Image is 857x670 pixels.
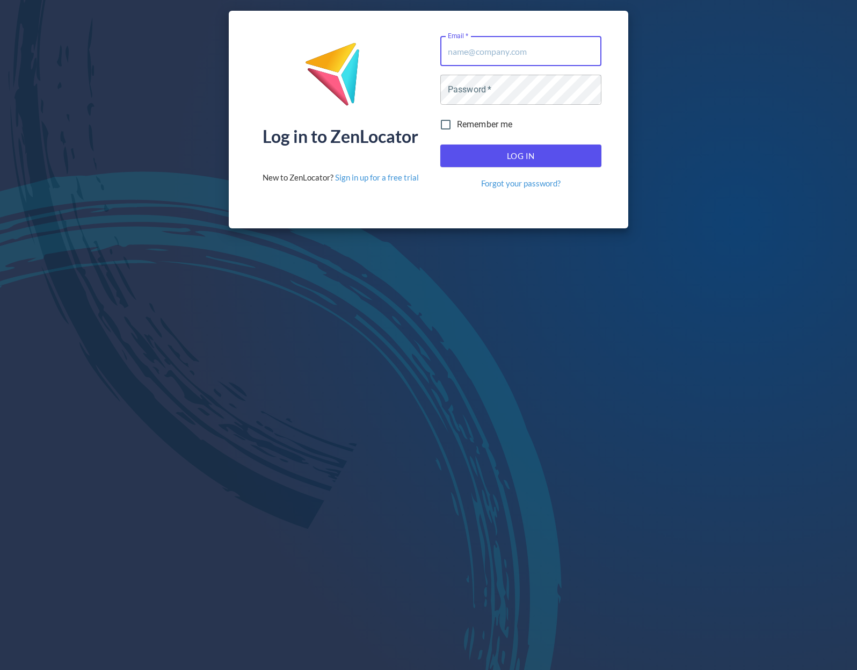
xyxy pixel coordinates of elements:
div: Log in to ZenLocator [263,128,418,145]
a: Sign in up for a free trial [335,172,419,182]
div: New to ZenLocator? [263,172,419,183]
input: name@company.com [440,36,601,66]
button: Log In [440,145,601,167]
a: Forgot your password? [481,178,561,189]
span: Remember me [457,118,513,131]
span: Log In [452,149,590,163]
img: ZenLocator [304,42,376,114]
